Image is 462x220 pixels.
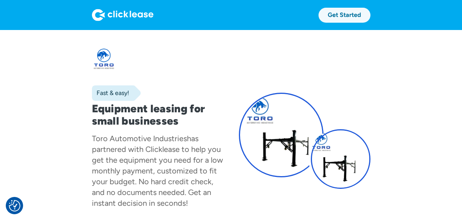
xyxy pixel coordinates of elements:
h1: Equipment leasing for small businesses [92,102,223,127]
img: Logo [92,9,153,21]
div: Fast & easy! [92,89,129,97]
a: Get Started [319,8,370,23]
div: has partnered with Clicklease to help you get the equipment you need for a low monthly payment, c... [92,134,223,208]
div: Toro Automotive Industries [92,134,187,143]
img: Revisit consent button [9,200,20,212]
button: Consent Preferences [9,200,20,212]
